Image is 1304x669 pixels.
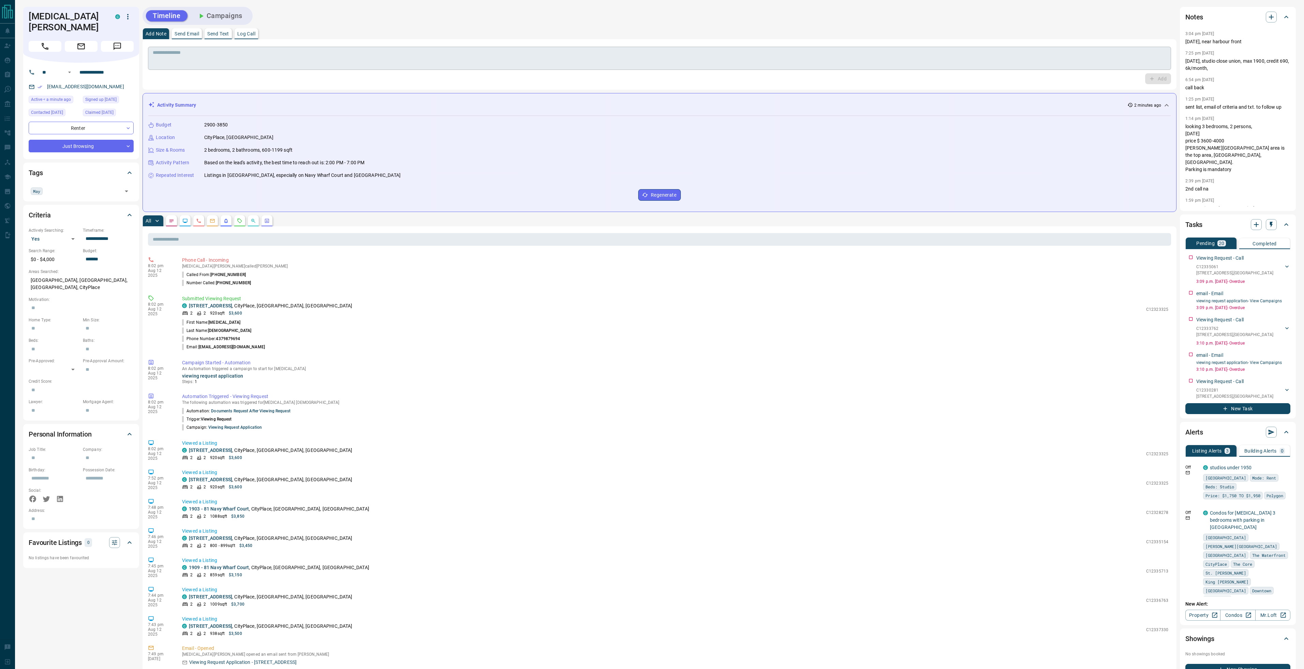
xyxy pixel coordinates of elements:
[1210,465,1251,470] a: studios under 1950
[182,280,251,286] p: Number Called:
[29,140,134,152] div: Just Browsing
[182,303,187,308] div: condos.ca
[65,41,98,52] span: Email
[29,467,79,473] p: Birthday:
[189,476,353,483] p: , CityPlace, [GEOGRAPHIC_DATA], [GEOGRAPHIC_DATA]
[156,134,175,141] p: Location
[87,539,90,546] p: 0
[1185,470,1190,475] svg: Email
[29,167,43,178] h2: Tags
[210,455,225,461] p: 920 sqft
[251,218,256,224] svg: Opportunities
[1185,630,1290,647] div: Showings
[1266,492,1283,499] span: Polygon
[204,147,293,154] p: 2 bedrooms, 2 bathrooms, 600-1199 sqft
[231,601,244,607] p: $3,700
[85,96,117,103] span: Signed up [DATE]
[189,303,232,308] a: [STREET_ADDRESS]
[29,165,134,181] div: Tags
[1255,610,1290,621] a: Mr.Loft
[182,319,240,325] p: First Name:
[1185,51,1214,56] p: 7:25 pm [DATE]
[1205,492,1260,499] span: Price: $1,750 TO $1,950
[148,656,172,661] p: [DATE]
[182,528,1168,535] p: Viewed a Listing
[207,31,229,36] p: Send Text
[1185,12,1203,22] h2: Notes
[1252,474,1276,481] span: Mode: Rent
[190,630,193,637] p: 2
[156,172,194,179] p: Repeated Interest
[189,623,232,629] a: [STREET_ADDRESS]
[210,572,225,578] p: 859 sqft
[148,476,172,481] p: 7:52 pm
[1196,325,1273,332] p: C12333762
[1196,378,1244,385] p: Viewing Request - Call
[208,425,262,430] a: viewing request application
[29,534,134,551] div: Favourite Listings0
[182,264,1168,269] p: [MEDICAL_DATA][PERSON_NAME] called [PERSON_NAME]
[182,586,1168,593] p: Viewed a Listing
[85,109,114,116] span: Claimed [DATE]
[182,257,1168,264] p: Phone Call - Incoming
[29,378,134,384] p: Credit Score:
[148,371,172,380] p: Aug 12 2025
[229,630,242,637] p: $3,500
[182,469,1168,476] p: Viewed a Listing
[1185,610,1220,621] a: Property
[148,263,172,268] p: 8:02 pm
[148,568,172,578] p: Aug 12 2025
[189,659,297,666] p: Viewing Request Application - [STREET_ADDRESS]
[29,317,79,323] p: Home Type:
[65,68,74,76] button: Open
[148,405,172,414] p: Aug 12 2025
[83,227,134,233] p: Timeframe:
[148,627,172,637] p: Aug 12 2025
[182,366,1168,371] p: An Automation triggered a campaign to start for [MEDICAL_DATA]
[29,297,134,303] p: Motivation:
[638,189,681,201] button: Regenerate
[182,359,1168,366] p: Campaign Started - Automation
[29,507,134,514] p: Address:
[196,218,201,224] svg: Calls
[210,218,215,224] svg: Emails
[204,572,206,578] p: 2
[1185,219,1202,230] h2: Tasks
[83,358,134,364] p: Pre-Approval Amount:
[182,477,187,482] div: condos.ca
[204,134,273,141] p: CityPlace, [GEOGRAPHIC_DATA]
[211,409,290,413] a: documents request after viewing request
[204,159,364,166] p: Based on the lead's activity, the best time to reach out is: 2:00 PM - 7:00 PM
[29,254,79,265] p: $0 - $4,000
[264,218,270,224] svg: Agent Actions
[29,537,82,548] h2: Favourite Listings
[189,535,353,542] p: , CityPlace, [GEOGRAPHIC_DATA], [GEOGRAPHIC_DATA]
[204,543,206,549] p: 2
[1196,324,1290,339] div: C12333762[STREET_ADDRESS],[GEOGRAPHIC_DATA]
[1146,451,1168,457] p: C12323325
[229,455,242,461] p: $3,600
[189,505,369,513] p: , CityPlace, [GEOGRAPHIC_DATA], [GEOGRAPHIC_DATA]
[148,564,172,568] p: 7:45 pm
[1196,332,1273,338] p: [STREET_ADDRESS] , [GEOGRAPHIC_DATA]
[29,122,134,134] div: Renter
[1146,568,1168,574] p: C12335713
[198,345,265,349] span: [EMAIL_ADDRESS][DOMAIN_NAME]
[1185,38,1290,45] p: [DATE], near harbour front
[29,275,134,293] p: [GEOGRAPHIC_DATA], [GEOGRAPHIC_DATA], [GEOGRAPHIC_DATA], CityPlace
[237,218,242,224] svg: Requests
[229,572,242,578] p: $3,150
[1185,424,1290,440] div: Alerts
[216,336,240,341] span: 4379879694
[148,451,172,461] p: Aug 12 2025
[1185,9,1290,25] div: Notes
[182,506,187,511] div: condos.ca
[1205,483,1234,490] span: Beds: Studio
[189,535,232,541] a: [STREET_ADDRESS]
[182,295,1168,302] p: Submitted Viewing Request
[182,344,265,350] p: Email:
[1185,205,1290,212] p: range twice and went to vm, its her vm
[182,379,1168,385] p: Steps:
[229,310,242,316] p: $3,600
[83,109,134,118] div: Mon Jan 13 2025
